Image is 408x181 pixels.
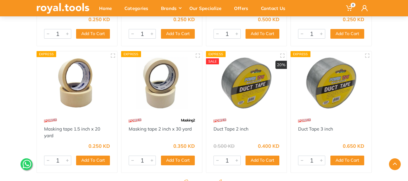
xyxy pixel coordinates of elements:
[121,51,141,57] div: Express
[257,2,294,15] div: Contact Us
[127,57,197,109] img: Royal Tools - Masking tape 2 inch x 30 yard
[181,118,195,122] span: Masking2
[275,61,287,69] div: 20%
[246,156,279,165] button: Add To Cart
[42,57,112,109] img: Royal Tools - Masking tape 1.5 inch x 20 yard
[157,2,185,15] div: Brands
[76,29,110,39] button: Add To Cart
[214,126,249,132] a: Duct Tape 2 inch
[206,51,226,57] div: Express
[296,57,366,109] img: Royal Tools - Duct Tape 3 inch
[212,57,281,109] img: Royal Tools - Duct Tape 2 inch
[95,2,120,15] div: Home
[343,144,364,148] div: 0.650 KD
[246,29,279,39] button: Add To Cart
[120,2,157,15] div: Categories
[298,126,333,132] a: Duct Tape 3 inch
[44,126,100,139] a: Masking tape 1.5 inch x 20 yard
[173,17,195,22] div: 0.250 KD
[173,144,195,148] div: 0.350 KD
[298,115,311,126] img: 16.webp
[161,156,195,165] button: Add To Cart
[206,58,219,64] div: SALE
[44,115,57,126] img: 16.webp
[351,3,355,7] span: 0
[214,115,226,126] img: 16.webp
[330,29,364,39] button: Add To Cart
[88,144,110,148] div: 0.250 KD
[37,3,89,14] img: royal.tools Logo
[330,156,364,165] button: Add To Cart
[214,144,235,148] div: 0.500 KD
[258,17,279,22] div: 0.500 KD
[343,17,364,22] div: 0.250 KD
[230,2,257,15] div: Offers
[88,17,110,22] div: 0.250 KD
[161,29,195,39] button: Add To Cart
[129,115,141,126] img: 16.webp
[129,126,192,132] a: Masking tape 2 inch x 30 yard
[291,51,310,57] div: Express
[258,144,279,148] div: 0.400 KD
[185,2,230,15] div: Our Specialize
[76,156,110,165] button: Add To Cart
[37,51,56,57] div: Express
